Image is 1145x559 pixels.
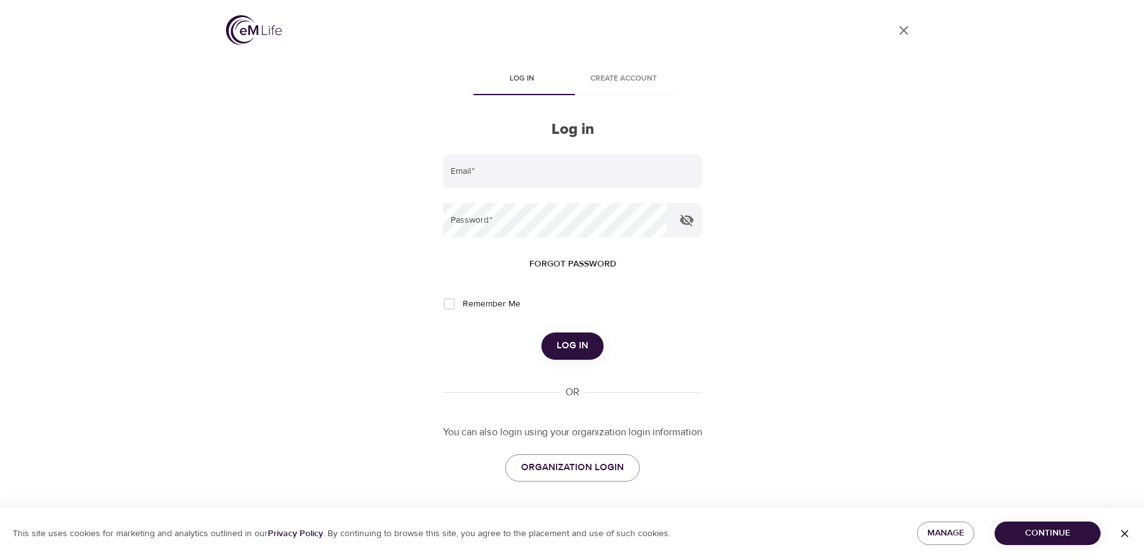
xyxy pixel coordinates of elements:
[524,253,621,276] button: Forgot password
[995,522,1101,545] button: Continue
[541,332,604,359] button: Log in
[443,425,702,440] p: You can also login using your organization login information
[560,385,585,400] div: OR
[1005,525,1090,541] span: Continue
[927,525,964,541] span: Manage
[226,15,282,45] img: logo
[443,121,702,139] h2: Log in
[479,72,565,86] span: Log in
[529,256,616,272] span: Forgot password
[463,298,520,311] span: Remember Me
[505,454,640,481] a: ORGANIZATION LOGIN
[889,15,919,46] a: close
[557,338,588,354] span: Log in
[443,65,702,95] div: disabled tabs example
[580,72,666,86] span: Create account
[521,459,624,476] span: ORGANIZATION LOGIN
[917,522,974,545] button: Manage
[268,528,323,539] a: Privacy Policy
